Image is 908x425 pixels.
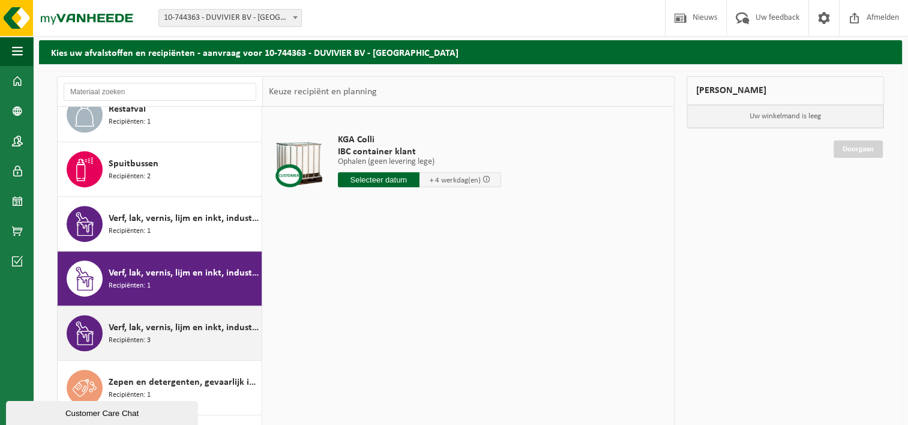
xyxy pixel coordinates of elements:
[687,76,885,105] div: [PERSON_NAME]
[109,280,151,292] span: Recipiënten: 1
[338,134,501,146] span: KGA Colli
[64,83,256,101] input: Materiaal zoeken
[6,399,200,425] iframe: chat widget
[338,158,501,166] p: Ophalen (geen levering lege)
[687,105,884,128] p: Uw winkelmand is leeg
[109,321,259,335] span: Verf, lak, vernis, lijm en inkt, industrieel in kleinverpakking
[263,77,383,107] div: Keuze recipiënt en planning
[39,40,902,64] h2: Kies uw afvalstoffen en recipiënten - aanvraag voor 10-744363 - DUVIVIER BV - [GEOGRAPHIC_DATA]
[109,171,151,182] span: Recipiënten: 2
[58,252,262,306] button: Verf, lak, vernis, lijm en inkt, industrieel in IBC Recipiënten: 1
[58,197,262,252] button: Verf, lak, vernis, lijm en inkt, industrieel in 200lt-vat Recipiënten: 1
[109,116,151,128] span: Recipiënten: 1
[109,335,151,346] span: Recipiënten: 3
[109,102,146,116] span: Restafval
[58,142,262,197] button: Spuitbussen Recipiënten: 2
[109,266,259,280] span: Verf, lak, vernis, lijm en inkt, industrieel in IBC
[834,140,883,158] a: Doorgaan
[58,361,262,415] button: Zepen en detergenten, gevaarlijk in kleinverpakking Recipiënten: 1
[58,306,262,361] button: Verf, lak, vernis, lijm en inkt, industrieel in kleinverpakking Recipiënten: 3
[109,375,259,390] span: Zepen en detergenten, gevaarlijk in kleinverpakking
[158,9,302,27] span: 10-744363 - DUVIVIER BV - BRUGGE
[338,172,419,187] input: Selecteer datum
[159,10,301,26] span: 10-744363 - DUVIVIER BV - BRUGGE
[109,157,158,171] span: Spuitbussen
[430,176,481,184] span: + 4 werkdag(en)
[109,211,259,226] span: Verf, lak, vernis, lijm en inkt, industrieel in 200lt-vat
[58,88,262,142] button: Restafval Recipiënten: 1
[109,390,151,401] span: Recipiënten: 1
[109,226,151,237] span: Recipiënten: 1
[338,146,501,158] span: IBC container klant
